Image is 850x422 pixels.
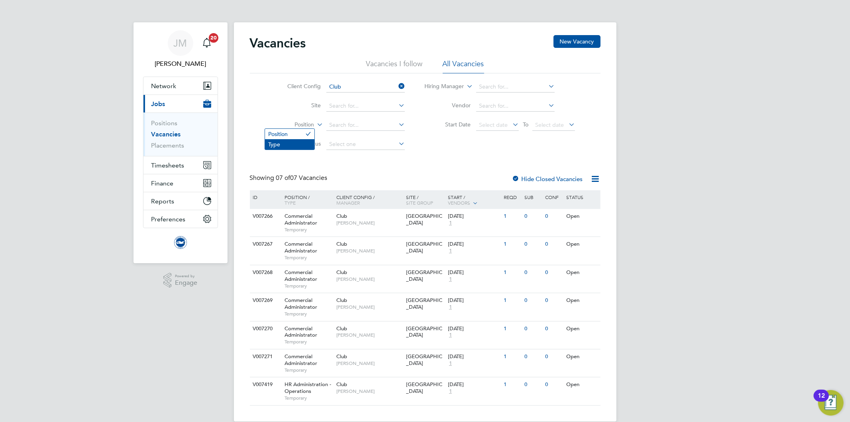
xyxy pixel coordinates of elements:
[522,349,543,364] div: 0
[535,121,564,128] span: Select date
[502,293,522,308] div: 1
[326,101,405,112] input: Search for...
[406,269,442,282] span: [GEOGRAPHIC_DATA]
[251,321,279,336] div: V007270
[143,192,218,210] button: Reports
[406,297,442,310] span: [GEOGRAPHIC_DATA]
[448,388,453,395] span: 1
[285,283,332,289] span: Temporary
[285,241,317,254] span: Commercial Administrator
[522,265,543,280] div: 0
[143,174,218,192] button: Finance
[564,237,599,252] div: Open
[336,304,402,310] span: [PERSON_NAME]
[251,377,279,392] div: V007419
[448,332,453,339] span: 1
[199,30,215,56] a: 20
[336,297,347,304] span: Club
[285,311,332,317] span: Temporary
[425,102,471,109] label: Vendor
[175,273,197,280] span: Powered by
[336,269,347,276] span: Club
[151,179,174,187] span: Finance
[251,349,279,364] div: V007271
[564,293,599,308] div: Open
[151,197,175,205] span: Reports
[143,112,218,156] div: Jobs
[448,360,453,367] span: 1
[336,248,402,254] span: [PERSON_NAME]
[522,377,543,392] div: 0
[448,353,500,360] div: [DATE]
[336,381,347,388] span: Club
[143,30,218,69] a: JM[PERSON_NAME]
[174,38,187,48] span: JM
[285,269,317,282] span: Commercial Administrator
[564,209,599,224] div: Open
[265,139,314,150] li: Type
[448,199,470,206] span: Vendors
[418,83,464,91] label: Hiring Manager
[334,190,404,209] div: Client Config /
[143,59,218,69] span: Jo Morris
[448,276,453,283] span: 1
[406,353,442,367] span: [GEOGRAPHIC_DATA]
[443,59,484,73] li: All Vacancies
[476,101,555,112] input: Search for...
[285,367,332,373] span: Temporary
[163,273,197,288] a: Powered byEngage
[544,349,564,364] div: 0
[502,265,522,280] div: 1
[285,297,317,310] span: Commercial Administrator
[564,321,599,336] div: Open
[818,396,825,406] div: 12
[336,388,402,394] span: [PERSON_NAME]
[285,254,332,261] span: Temporary
[448,304,453,311] span: 1
[251,265,279,280] div: V007268
[143,95,218,112] button: Jobs
[209,33,218,43] span: 20
[406,325,442,339] span: [GEOGRAPHIC_DATA]
[564,377,599,392] div: Open
[448,381,500,388] div: [DATE]
[818,390,844,416] button: Open Resource Center, 12 new notifications
[143,236,218,249] a: Go to home page
[285,395,332,401] span: Temporary
[406,213,442,226] span: [GEOGRAPHIC_DATA]
[326,81,405,93] input: Search for...
[276,174,291,182] span: 07 of
[448,213,500,220] div: [DATE]
[336,332,402,338] span: [PERSON_NAME]
[285,227,332,233] span: Temporary
[143,210,218,228] button: Preferences
[285,325,317,339] span: Commercial Administrator
[448,297,500,304] div: [DATE]
[406,199,433,206] span: Site Group
[448,220,453,227] span: 1
[326,139,405,150] input: Select one
[448,269,500,276] div: [DATE]
[251,190,279,204] div: ID
[143,156,218,174] button: Timesheets
[265,129,314,139] li: Position
[336,241,347,247] span: Club
[544,190,564,204] div: Conf
[336,199,360,206] span: Manager
[522,293,543,308] div: 0
[250,35,306,51] h2: Vacancies
[479,121,508,128] span: Select date
[544,377,564,392] div: 0
[502,349,522,364] div: 1
[285,381,331,394] span: HR Administration - Operations
[285,353,317,367] span: Commercial Administrator
[448,248,453,254] span: 1
[336,213,347,219] span: Club
[522,321,543,336] div: 0
[175,280,197,286] span: Engage
[151,119,178,127] a: Positions
[143,77,218,95] button: Network
[151,82,177,90] span: Network
[151,162,185,169] span: Timesheets
[520,119,531,130] span: To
